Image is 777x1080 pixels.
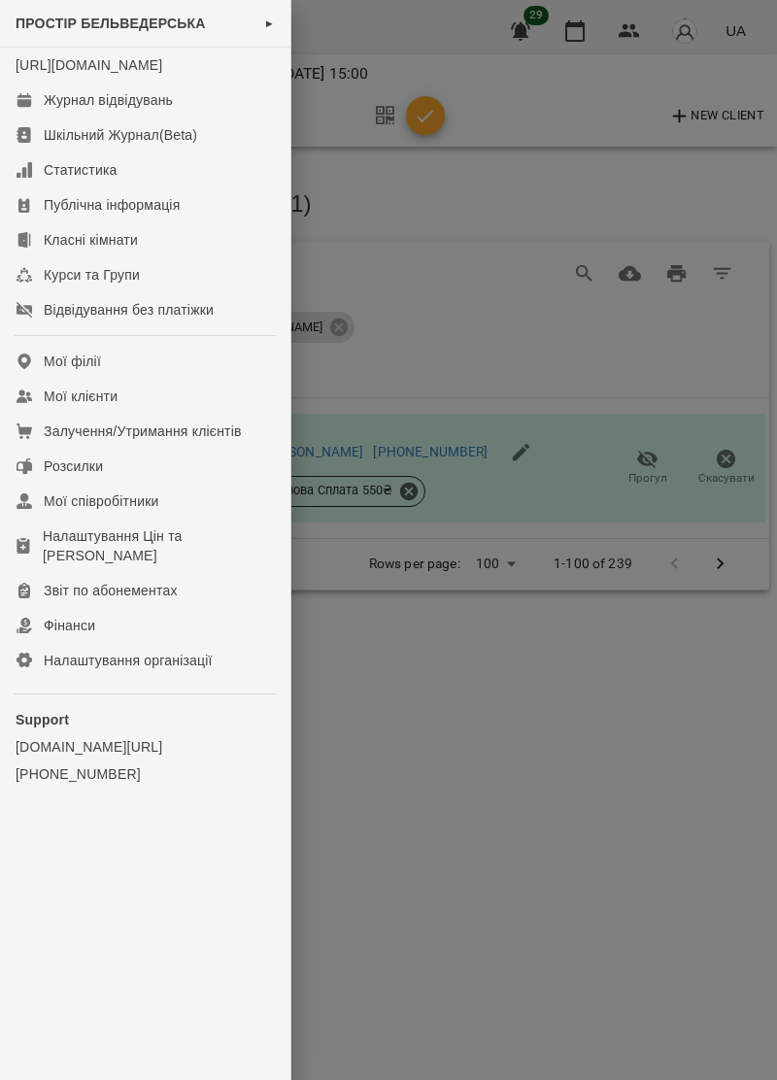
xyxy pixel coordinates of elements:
div: Мої клієнти [44,387,118,406]
div: Налаштування організації [44,651,213,670]
a: [PHONE_NUMBER] [16,764,275,784]
div: Публічна інформація [44,195,180,215]
p: Support [16,710,275,729]
span: ► [264,16,275,31]
div: Мої співробітники [44,491,159,511]
div: Розсилки [44,456,103,476]
div: Звіт по абонементах [44,581,178,600]
div: Статистика [44,160,118,180]
div: Журнал відвідувань [44,90,173,110]
div: Класні кімнати [44,230,138,250]
a: [URL][DOMAIN_NAME] [16,57,162,73]
a: [DOMAIN_NAME][URL] [16,737,275,757]
div: Фінанси [44,616,95,635]
div: Залучення/Утримання клієнтів [44,422,242,441]
div: Налаштування Цін та [PERSON_NAME] [43,526,275,565]
div: Курси та Групи [44,265,140,285]
div: Відвідування без платіжки [44,300,214,320]
div: Шкільний Журнал(Beta) [44,125,197,145]
span: ПРОСТІР БЕЛЬВЕДЕРСЬКА [16,16,206,31]
div: Мої філії [44,352,101,371]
